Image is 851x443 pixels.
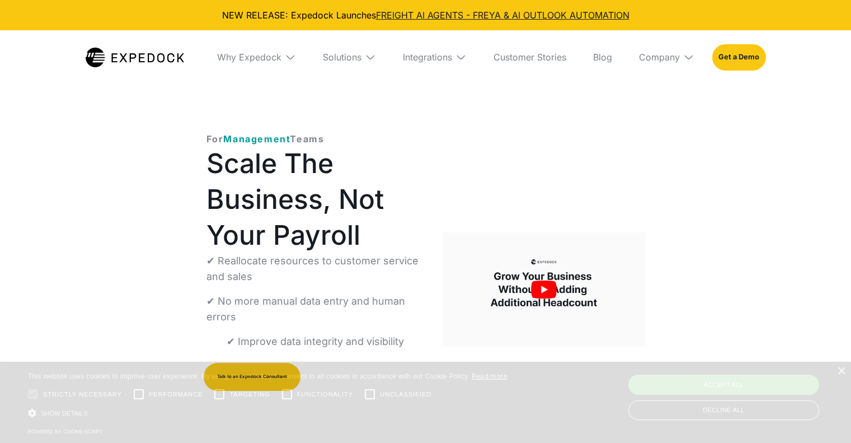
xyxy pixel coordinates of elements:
[472,372,508,380] a: Read more
[149,390,203,399] span: Performance
[28,407,508,419] div: Show details
[443,232,645,347] a: open lightbox
[43,390,122,399] span: Strictly necessary
[206,132,325,146] p: For Teams
[297,390,353,399] span: Functionality
[639,52,680,63] div: Company
[314,30,385,84] div: Solutions
[403,52,452,63] div: Integrations
[712,44,765,70] a: Get a Demo
[628,400,819,420] div: Decline all
[41,410,88,417] span: Show details
[206,253,425,285] p: ✔ Reallocate resources to customer service and sales
[376,10,629,21] a: FREIGHT AI AGENTS - FREYA & AI OUTLOOK AUTOMATION
[208,30,305,84] div: Why Expedock
[837,367,845,376] div: Close
[394,30,476,84] div: Integrations
[628,375,819,395] div: Accept all
[206,146,425,253] h1: Scale The Business, Not Your Payroll
[485,30,575,84] a: Customer Stories
[630,30,703,84] div: Company
[584,30,621,84] a: Blog
[217,52,281,63] div: Why Expedock
[229,390,270,399] span: Targeting
[380,390,431,399] span: Unclassified
[223,133,290,144] span: Management
[28,372,469,380] span: This website uses cookies to improve user experience. By using our website you consent to all coo...
[227,334,404,349] p: ✔ Improve data integrity and visibility
[28,428,103,435] a: Powered by cookie-script
[9,9,842,21] div: NEW RELEASE: Expedock Launches
[206,293,425,325] p: ✔ No more manual data entry and human errors
[323,52,361,63] div: Solutions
